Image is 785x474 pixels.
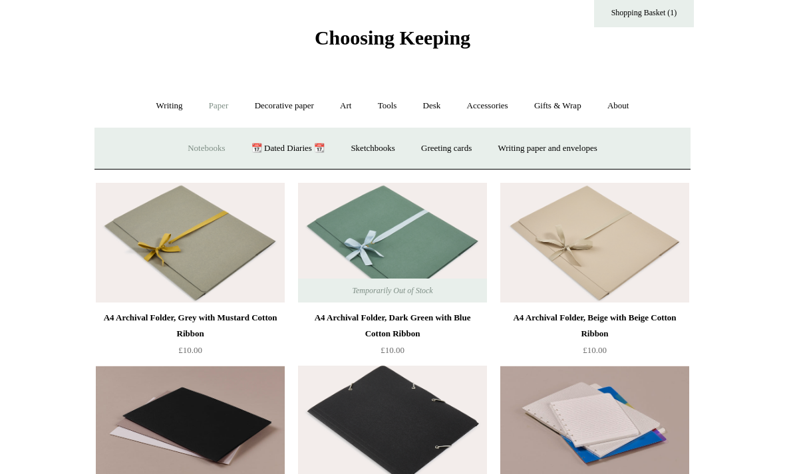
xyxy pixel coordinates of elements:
[144,88,195,124] a: Writing
[96,310,285,364] a: A4 Archival Folder, Grey with Mustard Cotton Ribbon £10.00
[178,345,202,355] span: £10.00
[381,345,404,355] span: £10.00
[176,131,237,166] a: Notebooks
[243,88,326,124] a: Decorative paper
[315,37,470,47] a: Choosing Keeping
[239,131,337,166] a: 📆 Dated Diaries 📆
[366,88,409,124] a: Tools
[99,310,281,342] div: A4 Archival Folder, Grey with Mustard Cotton Ribbon
[500,183,689,302] a: A4 Archival Folder, Beige with Beige Cotton Ribbon A4 Archival Folder, Beige with Beige Cotton Ri...
[96,183,285,302] img: A4 Archival Folder, Grey with Mustard Cotton Ribbon
[500,183,689,302] img: A4 Archival Folder, Beige with Beige Cotton Ribbon
[339,131,406,166] a: Sketchbooks
[301,310,484,342] div: A4 Archival Folder, Dark Green with Blue Cotton Ribbon
[328,88,363,124] a: Art
[500,310,689,364] a: A4 Archival Folder, Beige with Beige Cotton Ribbon £10.00
[455,88,520,124] a: Accessories
[583,345,607,355] span: £10.00
[595,88,641,124] a: About
[315,27,470,49] span: Choosing Keeping
[409,131,484,166] a: Greeting cards
[298,183,487,302] a: A4 Archival Folder, Dark Green with Blue Cotton Ribbon A4 Archival Folder, Dark Green with Blue C...
[522,88,593,124] a: Gifts & Wrap
[298,183,487,302] img: A4 Archival Folder, Dark Green with Blue Cotton Ribbon
[197,88,241,124] a: Paper
[339,279,446,302] span: Temporarily Out of Stock
[96,183,285,302] a: A4 Archival Folder, Grey with Mustard Cotton Ribbon A4 Archival Folder, Grey with Mustard Cotton ...
[298,310,487,364] a: A4 Archival Folder, Dark Green with Blue Cotton Ribbon £10.00
[504,310,686,342] div: A4 Archival Folder, Beige with Beige Cotton Ribbon
[486,131,609,166] a: Writing paper and envelopes
[411,88,453,124] a: Desk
